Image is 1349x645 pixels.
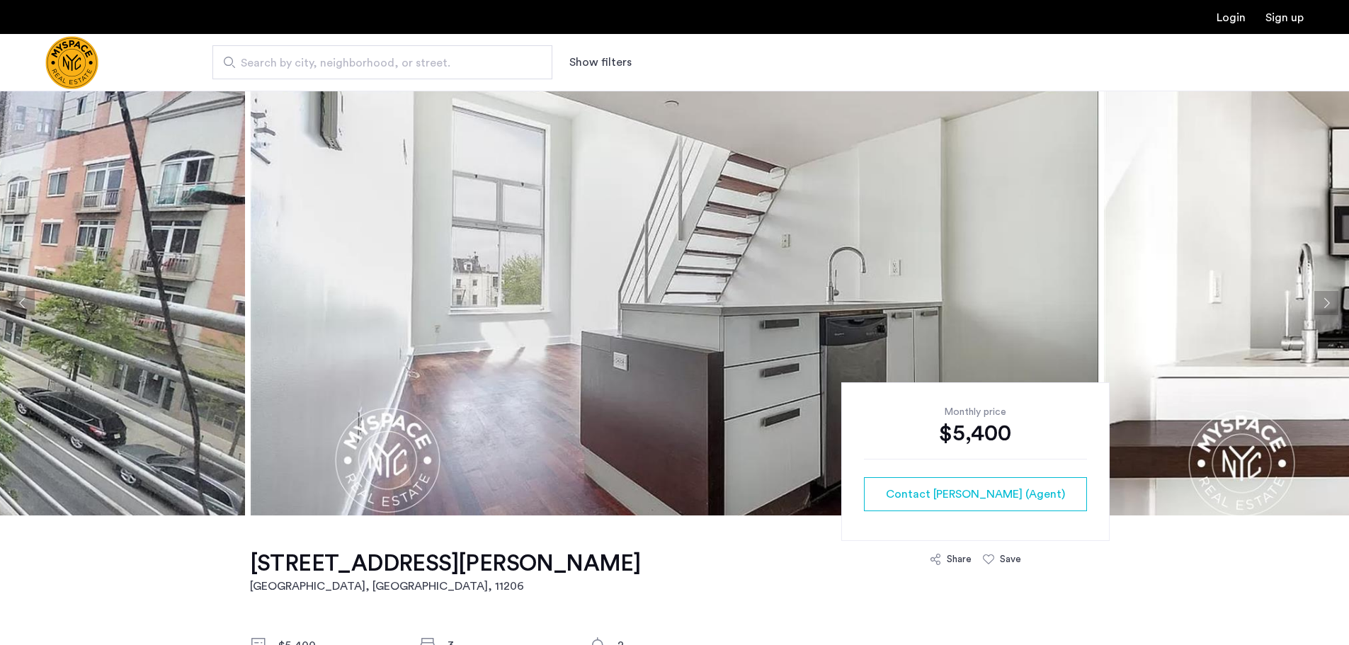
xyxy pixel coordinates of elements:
span: Search by city, neighborhood, or street. [241,55,513,72]
input: Apartment Search [212,45,552,79]
button: Next apartment [1314,291,1338,315]
h2: [GEOGRAPHIC_DATA], [GEOGRAPHIC_DATA] , 11206 [250,578,641,595]
div: Save [1000,552,1021,566]
button: Previous apartment [11,291,35,315]
div: Monthly price [864,405,1087,419]
h1: [STREET_ADDRESS][PERSON_NAME] [250,549,641,578]
img: logo [45,36,98,89]
div: Share [947,552,972,566]
div: $5,400 [864,419,1087,447]
a: Registration [1265,12,1304,23]
a: Cazamio Logo [45,36,98,89]
button: Show or hide filters [569,54,632,71]
button: button [864,477,1087,511]
img: apartment [251,91,1098,515]
span: Contact [PERSON_NAME] (Agent) [886,486,1065,503]
a: Login [1217,12,1246,23]
a: [STREET_ADDRESS][PERSON_NAME][GEOGRAPHIC_DATA], [GEOGRAPHIC_DATA], 11206 [250,549,641,595]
